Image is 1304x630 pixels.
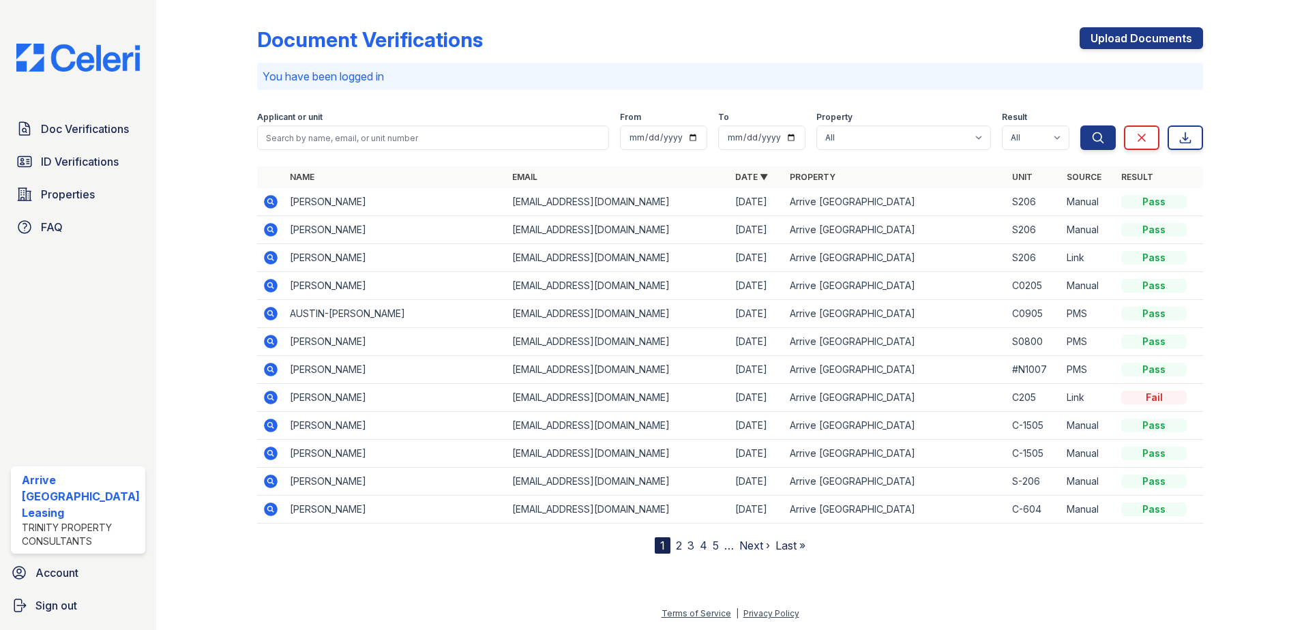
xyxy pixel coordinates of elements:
[687,539,694,552] a: 3
[257,27,483,52] div: Document Verifications
[1061,328,1116,356] td: PMS
[739,539,770,552] a: Next ›
[1080,27,1203,49] a: Upload Documents
[790,172,835,182] a: Property
[730,440,784,468] td: [DATE]
[284,412,507,440] td: [PERSON_NAME]
[784,328,1007,356] td: Arrive [GEOGRAPHIC_DATA]
[512,172,537,182] a: Email
[1007,188,1061,216] td: S206
[41,153,119,170] span: ID Verifications
[1007,356,1061,384] td: #N1007
[284,356,507,384] td: [PERSON_NAME]
[655,537,670,554] div: 1
[507,496,730,524] td: [EMAIL_ADDRESS][DOMAIN_NAME]
[41,219,63,235] span: FAQ
[730,188,784,216] td: [DATE]
[730,356,784,384] td: [DATE]
[507,384,730,412] td: [EMAIL_ADDRESS][DOMAIN_NAME]
[1007,384,1061,412] td: C205
[41,121,129,137] span: Doc Verifications
[41,186,95,202] span: Properties
[5,592,151,619] a: Sign out
[736,608,739,618] div: |
[730,216,784,244] td: [DATE]
[735,172,768,182] a: Date ▼
[284,384,507,412] td: [PERSON_NAME]
[11,213,145,241] a: FAQ
[1121,195,1187,209] div: Pass
[11,148,145,175] a: ID Verifications
[507,468,730,496] td: [EMAIL_ADDRESS][DOMAIN_NAME]
[507,412,730,440] td: [EMAIL_ADDRESS][DOMAIN_NAME]
[284,244,507,272] td: [PERSON_NAME]
[1121,279,1187,292] div: Pass
[1007,328,1061,356] td: S0800
[784,496,1007,524] td: Arrive [GEOGRAPHIC_DATA]
[730,244,784,272] td: [DATE]
[730,468,784,496] td: [DATE]
[507,300,730,328] td: [EMAIL_ADDRESS][DOMAIN_NAME]
[1061,272,1116,300] td: Manual
[730,272,784,300] td: [DATE]
[730,300,784,328] td: [DATE]
[22,472,140,521] div: Arrive [GEOGRAPHIC_DATA] Leasing
[507,188,730,216] td: [EMAIL_ADDRESS][DOMAIN_NAME]
[11,181,145,208] a: Properties
[1121,307,1187,320] div: Pass
[784,188,1007,216] td: Arrive [GEOGRAPHIC_DATA]
[784,440,1007,468] td: Arrive [GEOGRAPHIC_DATA]
[1061,300,1116,328] td: PMS
[718,112,729,123] label: To
[1121,502,1187,516] div: Pass
[730,412,784,440] td: [DATE]
[816,112,853,123] label: Property
[22,521,140,548] div: Trinity Property Consultants
[290,172,314,182] a: Name
[5,559,151,586] a: Account
[284,328,507,356] td: [PERSON_NAME]
[784,384,1007,412] td: Arrive [GEOGRAPHIC_DATA]
[784,300,1007,328] td: Arrive [GEOGRAPHIC_DATA]
[257,112,323,123] label: Applicant or unit
[1061,496,1116,524] td: Manual
[5,44,151,72] img: CE_Logo_Blue-a8612792a0a2168367f1c8372b55b34899dd931a85d93a1a3d3e32e68fde9ad4.png
[507,244,730,272] td: [EMAIL_ADDRESS][DOMAIN_NAME]
[775,539,805,552] a: Last »
[507,440,730,468] td: [EMAIL_ADDRESS][DOMAIN_NAME]
[1061,412,1116,440] td: Manual
[507,356,730,384] td: [EMAIL_ADDRESS][DOMAIN_NAME]
[1007,216,1061,244] td: S206
[1121,391,1187,404] div: Fail
[1012,172,1033,182] a: Unit
[1061,244,1116,272] td: Link
[1061,356,1116,384] td: PMS
[284,216,507,244] td: [PERSON_NAME]
[35,597,77,614] span: Sign out
[1061,384,1116,412] td: Link
[1121,363,1187,376] div: Pass
[284,496,507,524] td: [PERSON_NAME]
[1121,172,1153,182] a: Result
[1061,440,1116,468] td: Manual
[507,272,730,300] td: [EMAIL_ADDRESS][DOMAIN_NAME]
[784,216,1007,244] td: Arrive [GEOGRAPHIC_DATA]
[662,608,731,618] a: Terms of Service
[284,272,507,300] td: [PERSON_NAME]
[784,272,1007,300] td: Arrive [GEOGRAPHIC_DATA]
[507,216,730,244] td: [EMAIL_ADDRESS][DOMAIN_NAME]
[784,468,1007,496] td: Arrive [GEOGRAPHIC_DATA]
[620,112,641,123] label: From
[676,539,682,552] a: 2
[1121,335,1187,348] div: Pass
[1007,440,1061,468] td: C-1505
[1121,419,1187,432] div: Pass
[1007,272,1061,300] td: C0205
[730,328,784,356] td: [DATE]
[284,440,507,468] td: [PERSON_NAME]
[1007,412,1061,440] td: C-1505
[784,412,1007,440] td: Arrive [GEOGRAPHIC_DATA]
[263,68,1198,85] p: You have been logged in
[1121,251,1187,265] div: Pass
